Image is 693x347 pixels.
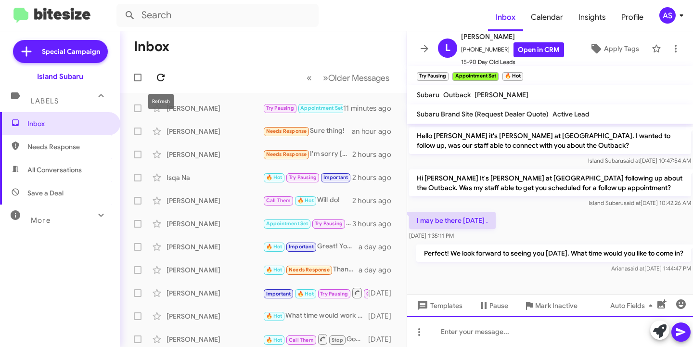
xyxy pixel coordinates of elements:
[624,199,641,206] span: said at
[352,127,399,136] div: an hour ago
[535,297,577,314] span: Mark Inactive
[610,297,656,314] span: Auto Fields
[523,3,571,31] a: Calendar
[417,72,449,81] small: Try Pausing
[332,337,343,343] span: Stop
[266,220,308,227] span: Appointment Set
[167,196,263,206] div: [PERSON_NAME]
[323,174,348,180] span: Important
[266,291,291,297] span: Important
[461,42,564,57] span: [PHONE_NUMBER]
[27,119,109,129] span: Inbox
[489,297,508,314] span: Pause
[31,216,51,225] span: More
[27,188,64,198] span: Save a Deal
[581,40,647,57] button: Apply Tags
[368,288,399,298] div: [DATE]
[516,297,585,314] button: Mark Inactive
[263,195,352,206] div: Will do!
[409,232,454,239] span: [DATE] 1:35:11 PM
[343,103,399,113] div: 11 minutes ago
[628,265,644,272] span: said at
[604,40,639,57] span: Apply Tags
[461,57,564,67] span: 15-90 Day Old Leads
[301,68,318,88] button: Previous
[266,151,307,157] span: Needs Response
[416,244,691,262] p: Perfect! We look forward to seeing you [DATE]. What time would you like to come in?
[502,72,523,81] small: 🔥 Hot
[289,244,314,250] span: Important
[263,126,352,137] div: Sure thing!
[614,3,651,31] a: Profile
[623,157,640,164] span: said at
[27,165,82,175] span: All Conversations
[552,110,590,118] span: Active Lead
[289,337,314,343] span: Call Them
[266,337,282,343] span: 🔥 Hot
[263,103,343,114] div: I may be there [DATE] .
[409,212,496,229] p: I may be there [DATE] .
[116,4,319,27] input: Search
[289,267,330,273] span: Needs Response
[167,219,263,229] div: [PERSON_NAME]
[148,94,174,109] div: Refresh
[42,47,100,56] span: Special Campaign
[315,220,343,227] span: Try Pausing
[588,157,691,164] span: Island Subaru [DATE] 10:47:54 AM
[651,7,682,24] button: AS
[368,334,399,344] div: [DATE]
[488,3,523,31] a: Inbox
[167,242,263,252] div: [PERSON_NAME]
[37,72,83,81] div: Island Subaru
[266,267,282,273] span: 🔥 Hot
[297,197,314,204] span: 🔥 Hot
[415,297,462,314] span: Templates
[352,150,399,159] div: 2 hours ago
[263,333,368,345] div: Good Morning [PERSON_NAME]! I wanted to follow up with you and see if had some time to stop by ou...
[359,265,399,275] div: a day ago
[167,127,263,136] div: [PERSON_NAME]
[263,287,368,299] div: Inbound Call
[263,149,352,160] div: I'm sorry [PERSON_NAME] we were at the bank when the request was sent inadvertently to you. We li...
[13,40,108,63] a: Special Campaign
[266,244,282,250] span: 🔥 Hot
[320,291,348,297] span: Try Pausing
[263,264,359,275] div: Thanks in advance [PERSON_NAME]
[263,241,359,252] div: Great! You are all set for [DATE].
[589,199,691,206] span: Island Subaru [DATE] 10:42:26 AM
[407,297,470,314] button: Templates
[263,310,368,321] div: What time would work best for you?
[167,150,263,159] div: [PERSON_NAME]
[443,90,471,99] span: Outback
[368,311,399,321] div: [DATE]
[611,265,691,272] span: Ariana [DATE] 1:44:47 PM
[445,40,450,56] span: L
[31,97,59,105] span: Labels
[167,334,263,344] div: [PERSON_NAME]
[27,142,109,152] span: Needs Response
[571,3,614,31] a: Insights
[300,105,343,111] span: Appointment Set
[417,110,549,118] span: Subaru Brand Site (Request Dealer Quote)
[263,172,352,183] div: That’s great to hear! If you ever consider selling your vehicle in the future, feel free to reach...
[513,42,564,57] a: Open in CRM
[266,313,282,319] span: 🔥 Hot
[409,169,691,196] p: Hi [PERSON_NAME] It's [PERSON_NAME] at [GEOGRAPHIC_DATA] following up about the Outback. Was my s...
[409,127,691,154] p: Hello [PERSON_NAME] it's [PERSON_NAME] at [GEOGRAPHIC_DATA]. I wanted to follow up, was our staff...
[266,197,291,204] span: Call Them
[289,174,317,180] span: Try Pausing
[470,297,516,314] button: Pause
[452,72,498,81] small: Appointment Set
[297,291,314,297] span: 🔥 Hot
[263,218,352,229] div: I understand. When you're ready, I can assist you in finding the perfect white Crosstrek. Feel fr...
[352,196,399,206] div: 2 hours ago
[134,39,169,54] h1: Inbox
[461,31,564,42] span: [PERSON_NAME]
[167,311,263,321] div: [PERSON_NAME]
[352,219,399,229] div: 3 hours ago
[307,72,312,84] span: «
[266,174,282,180] span: 🔥 Hot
